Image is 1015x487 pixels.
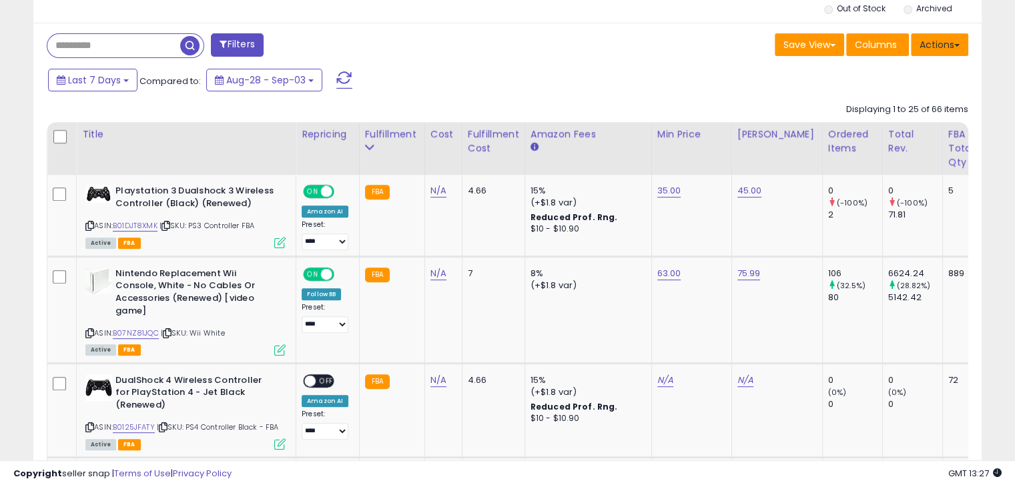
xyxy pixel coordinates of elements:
div: Fulfillment Cost [468,127,519,155]
div: Preset: [302,303,349,333]
a: 35.00 [657,184,681,197]
div: 15% [531,374,641,386]
small: (-100%) [897,197,928,208]
span: FBA [118,439,141,450]
span: 2025-09-11 13:27 GMT [948,467,1002,480]
div: 0 [888,398,942,410]
span: Aug-28 - Sep-03 [226,73,306,87]
div: 0 [828,185,882,197]
span: ON [304,186,321,197]
div: 2 [828,209,882,221]
button: Actions [911,33,968,56]
div: Min Price [657,127,726,141]
div: 72 [948,374,969,386]
label: Out of Stock [837,3,886,14]
a: 75.99 [737,267,761,280]
span: | SKU: PS3 Controller FBA [159,220,254,231]
small: (0%) [888,387,907,398]
small: (-100%) [837,197,868,208]
div: (+$1.8 var) [531,280,641,292]
small: FBA [365,185,390,199]
div: 0 [888,374,942,386]
button: Filters [211,33,263,57]
button: Aug-28 - Sep-03 [206,69,322,91]
div: Displaying 1 to 25 of 66 items [846,103,968,116]
div: 0 [828,398,882,410]
div: 4.66 [468,185,515,197]
div: FBA Total Qty [948,127,974,169]
span: All listings currently available for purchase on Amazon [85,344,116,356]
div: 6624.24 [888,268,942,280]
div: 15% [531,185,641,197]
span: Columns [855,38,897,51]
span: OFF [316,375,337,386]
div: Cost [430,127,456,141]
div: $10 - $10.90 [531,413,641,424]
button: Last 7 Days [48,69,137,91]
a: N/A [430,184,446,197]
div: (+$1.8 var) [531,197,641,209]
small: (32.5%) [837,280,866,291]
a: N/A [737,374,753,387]
button: Columns [846,33,909,56]
span: Compared to: [139,75,201,87]
div: Amazon AI [302,395,348,407]
label: Archived [916,3,952,14]
div: Title [82,127,290,141]
div: Total Rev. [888,127,937,155]
span: OFF [332,268,354,280]
div: 8% [531,268,641,280]
span: All listings currently available for purchase on Amazon [85,439,116,450]
div: Amazon AI [302,205,348,217]
div: Follow BB [302,288,341,300]
div: 4.66 [468,374,515,386]
b: Playstation 3 Dualshock 3 Wireless Controller (Black) (Renewed) [115,185,278,213]
span: | SKU: Wii White [161,328,225,338]
small: FBA [365,374,390,389]
img: 41JBkCUGj+L._SL40_.jpg [85,374,112,401]
div: 5142.42 [888,292,942,304]
b: Reduced Prof. Rng. [531,211,618,223]
span: Last 7 Days [68,73,121,87]
img: 31kuK46ahCL._SL40_.jpg [85,268,112,294]
a: B07NZ81JQC [113,328,159,339]
a: 45.00 [737,184,762,197]
a: B0125JFATY [113,422,155,433]
a: N/A [657,374,673,387]
b: Nintendo Replacement Wii Console, White - No Cables Or Accessories (Renewed) [video game] [115,268,278,320]
div: ASIN: [85,185,286,247]
div: 7 [468,268,515,280]
a: 63.00 [657,267,681,280]
small: (28.82%) [897,280,930,291]
b: DualShock 4 Wireless Controller for PlayStation 4 - Jet Black (Renewed) [115,374,278,415]
a: B01DJT8XMK [113,220,157,231]
div: Preset: [302,220,349,250]
span: All listings currently available for purchase on Amazon [85,237,116,249]
div: $10 - $10.90 [531,223,641,235]
b: Reduced Prof. Rng. [531,401,618,412]
div: 0 [828,374,882,386]
div: Preset: [302,410,349,440]
div: (+$1.8 var) [531,386,641,398]
div: 889 [948,268,969,280]
img: 41XqEOXRsbL._SL40_.jpg [85,185,112,203]
span: | SKU: PS4 Controller Black - FBA [157,422,279,432]
a: N/A [430,374,446,387]
span: FBA [118,344,141,356]
div: 5 [948,185,969,197]
span: FBA [118,237,141,249]
div: ASIN: [85,268,286,354]
div: Repricing [302,127,354,141]
small: (0%) [828,387,847,398]
div: seller snap | | [13,468,232,480]
div: Ordered Items [828,127,877,155]
div: Fulfillment [365,127,419,141]
div: 106 [828,268,882,280]
a: Privacy Policy [173,467,232,480]
small: Amazon Fees. [531,141,539,153]
button: Save View [775,33,844,56]
div: Amazon Fees [531,127,646,141]
a: N/A [430,267,446,280]
div: 80 [828,292,882,304]
strong: Copyright [13,467,62,480]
